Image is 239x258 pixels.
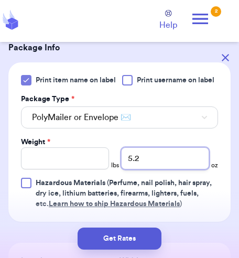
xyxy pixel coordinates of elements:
span: lbs [111,161,119,169]
a: Help [159,10,177,31]
button: Get Rates [78,228,161,250]
label: Weight [21,137,50,147]
span: Print username on label [137,75,214,85]
h3: Package Info [8,41,231,54]
span: (Perfume, nail polish, hair spray, dry ice, lithium batteries, firearms, lighters, fuels, etc. ) [36,179,212,208]
div: 2 [211,6,221,17]
button: PolyMailer or Envelope ✉️ [21,106,218,128]
label: Package Type [21,94,74,104]
span: oz [211,161,218,169]
a: Learn how to ship Hazardous Materials [49,200,180,208]
span: PolyMailer or Envelope ✉️ [32,111,131,124]
span: Help [159,19,177,31]
span: Print item name on label [36,75,116,85]
span: Hazardous Materials [36,179,105,187]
